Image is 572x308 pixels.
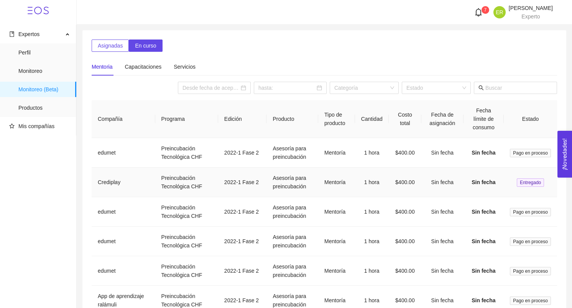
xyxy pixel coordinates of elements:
th: Costo total [389,100,421,138]
span: Sin fecha [472,179,495,185]
button: En curso [129,40,162,52]
input: Desde fecha de aceptación: [182,84,239,92]
span: Monitoreo [18,63,70,79]
td: Sin fecha [421,138,463,168]
td: Sin fecha [421,168,463,197]
span: ER [496,6,503,18]
span: Sin fecha [472,238,495,244]
td: Mentoría [318,227,355,256]
td: 2022-1 Fase 2 [218,227,267,256]
th: Edición [218,100,267,138]
td: 2022-1 Fase 2 [218,197,267,227]
span: Pago en proceso [510,149,551,157]
td: Preincubación Tecnológica CHF [155,168,218,197]
span: Monitoreo (Beta) [18,82,70,97]
span: Entregado [517,178,544,187]
td: 1 hora [355,168,389,197]
td: 1 hora [355,227,389,256]
span: Sin fecha [472,150,495,156]
th: Compañía [92,100,155,138]
td: Asesoría para preincubación [266,138,318,168]
th: Tipo de producto [318,100,355,138]
span: Pago en proceso [510,208,551,216]
span: Experto [521,13,540,20]
span: Expertos [18,31,39,37]
div: Capacitaciones [125,63,161,71]
span: Asignadas [98,41,123,50]
span: Sin fecha [472,209,495,215]
div: Servicios [174,63,196,71]
span: [PERSON_NAME] [509,5,553,11]
span: book [9,31,15,37]
span: 7 [484,7,487,13]
td: Preincubación Tecnológica CHF [155,197,218,227]
td: edumet [92,197,155,227]
th: Estado [504,100,557,138]
input: Buscar [485,84,552,92]
th: Cantidad [355,100,389,138]
td: edumet [92,138,155,168]
sup: 7 [482,6,489,14]
span: Sin fecha [472,297,495,303]
td: 2022-1 Fase 2 [218,138,267,168]
button: Open Feedback Widget [557,131,572,178]
td: 2022-1 Fase 2 [218,168,267,197]
td: Asesoría para preincubación [266,227,318,256]
td: Preincubación Tecnológica CHF [155,138,218,168]
td: Asesoría para preincubación [266,197,318,227]
td: Mentoría [318,197,355,227]
td: Mentoría [318,138,355,168]
span: En curso [135,41,156,50]
th: Fecha de asignación [421,100,463,138]
td: $400.00 [389,138,421,168]
td: Sin fecha [421,256,463,286]
td: edumet [92,256,155,286]
td: Sin fecha [421,227,463,256]
th: Fecha límite de consumo [464,100,504,138]
span: Pago en proceso [510,267,551,275]
span: Sin fecha [472,268,495,274]
td: Preincubación Tecnológica CHF [155,227,218,256]
td: 1 hora [355,197,389,227]
td: Asesoría para preincubación [266,168,318,197]
button: Asignadas [92,40,129,52]
div: Mentoria [92,63,112,71]
td: 1 hora [355,256,389,286]
td: $400.00 [389,256,421,286]
td: 2022-1 Fase 2 [218,256,267,286]
span: search [478,85,484,91]
span: Pago en proceso [510,296,551,305]
span: Perfil [18,45,70,60]
td: $400.00 [389,197,421,227]
td: Mentoría [318,256,355,286]
input: hasta: [258,84,315,92]
th: Programa [155,100,218,138]
td: Sin fecha [421,197,463,227]
span: Mis compañías [18,123,54,129]
td: 1 hora [355,138,389,168]
td: Mentoría [318,168,355,197]
td: Asesoría para preincubación [266,256,318,286]
td: $400.00 [389,168,421,197]
td: Preincubación Tecnológica CHF [155,256,218,286]
td: edumet [92,227,155,256]
td: Crediplay [92,168,155,197]
span: Pago en proceso [510,237,551,246]
span: star [9,124,15,129]
span: Productos [18,100,70,115]
span: bell [474,8,483,16]
th: Producto [266,100,318,138]
td: $400.00 [389,227,421,256]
